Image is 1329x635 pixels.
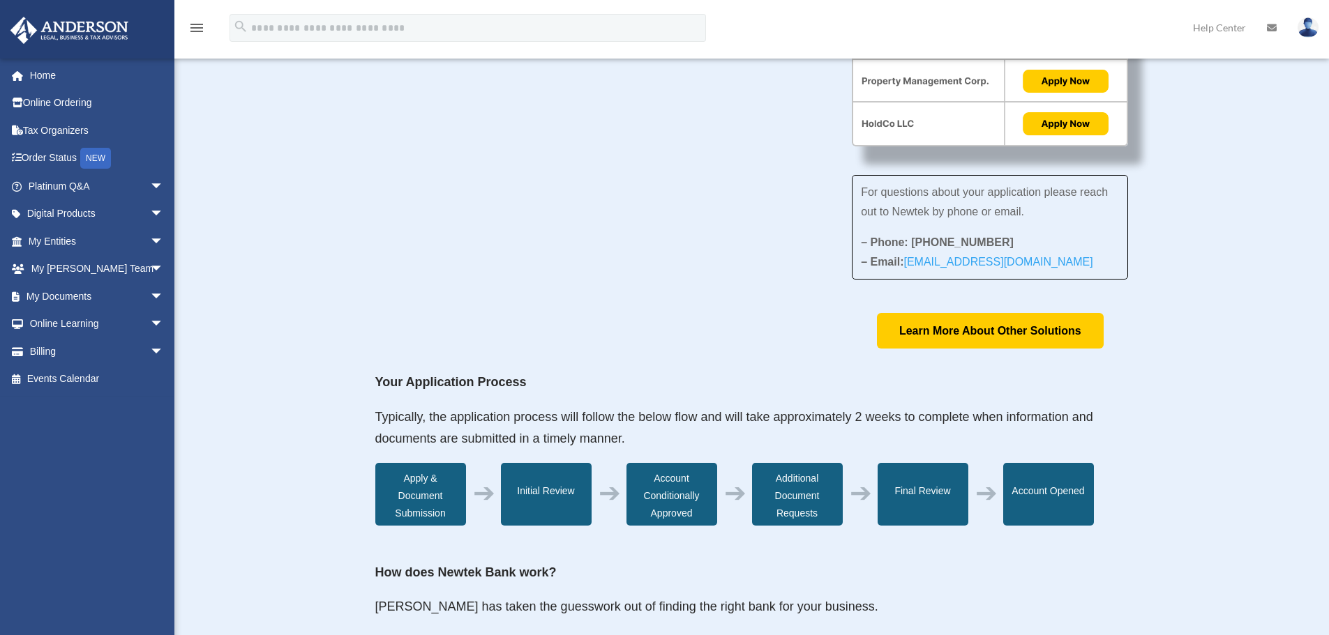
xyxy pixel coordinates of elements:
[10,310,185,338] a: Online Learningarrow_drop_down
[375,410,1093,446] span: Typically, the application process will follow the below flow and will take approximately 2 weeks...
[501,463,592,526] div: Initial Review
[861,186,1108,217] span: For questions about your application please reach out to Newtek by phone or email.
[375,375,527,389] strong: Your Application Process
[150,172,178,201] span: arrow_drop_down
[878,463,968,526] div: Final Review
[150,337,178,366] span: arrow_drop_down
[10,89,185,117] a: Online Ordering
[861,256,1093,268] strong: – Email:
[150,200,178,229] span: arrow_drop_down
[10,61,185,89] a: Home
[861,236,1014,248] strong: – Phone: [PHONE_NUMBER]
[10,200,185,228] a: Digital Productsarrow_drop_down
[850,484,872,502] div: ➔
[473,484,495,502] div: ➔
[877,313,1104,349] a: Learn More About Other Solutions
[150,227,178,256] span: arrow_drop_down
[10,172,185,200] a: Platinum Q&Aarrow_drop_down
[375,565,557,579] strong: How does Newtek Bank work?
[188,24,205,36] a: menu
[233,19,248,34] i: search
[150,255,178,284] span: arrow_drop_down
[80,148,111,169] div: NEW
[1003,463,1094,526] div: Account Opened
[10,365,185,393] a: Events Calendar
[10,116,185,144] a: Tax Organizers
[599,484,621,502] div: ➔
[375,596,1129,631] p: [PERSON_NAME] has taken the guesswork out of finding the right bank for your business.
[1298,17,1319,38] img: User Pic
[150,310,178,339] span: arrow_drop_down
[752,463,843,526] div: Additional Document Requests
[975,484,998,502] div: ➔
[10,282,185,310] a: My Documentsarrow_drop_down
[150,282,178,311] span: arrow_drop_down
[10,255,185,283] a: My [PERSON_NAME] Teamarrow_drop_down
[188,20,205,36] i: menu
[10,227,185,255] a: My Entitiesarrow_drop_down
[375,463,466,526] div: Apply & Document Submission
[10,144,185,173] a: Order StatusNEW
[903,256,1093,275] a: [EMAIL_ADDRESS][DOMAIN_NAME]
[724,484,746,502] div: ➔
[626,463,717,526] div: Account Conditionally Approved
[10,337,185,365] a: Billingarrow_drop_down
[6,17,133,44] img: Anderson Advisors Platinum Portal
